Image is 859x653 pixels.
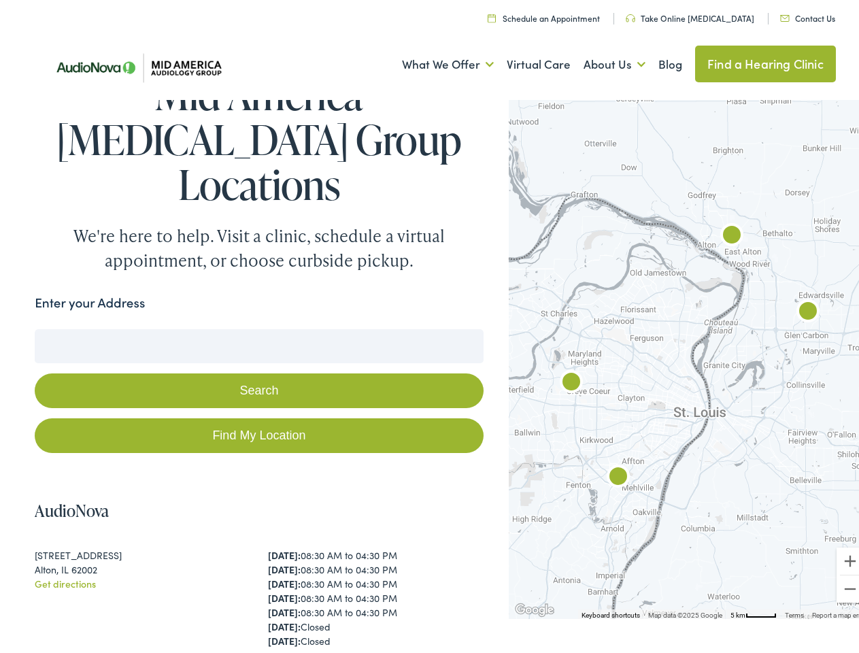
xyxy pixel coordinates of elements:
[488,8,600,20] a: Schedule an Appointment
[35,544,250,558] div: [STREET_ADDRESS]
[35,414,483,449] a: Find My Location
[512,597,557,615] a: Open this area in Google Maps (opens a new window)
[268,544,484,644] div: 08:30 AM to 04:30 PM 08:30 AM to 04:30 PM 08:30 AM to 04:30 PM 08:30 AM to 04:30 PM 08:30 AM to 0...
[726,605,781,615] button: Map Scale: 5 km per 42 pixels
[695,41,836,78] a: Find a Hearing Clinic
[268,616,301,629] strong: [DATE]:
[648,607,722,615] span: Map data ©2025 Google
[602,458,635,490] div: AudioNova
[785,607,804,615] a: Terms (opens in new tab)
[41,220,477,269] div: We're here to help. Visit a clinic, schedule a virtual appointment, or choose curbside pickup.
[35,68,483,203] h1: Mid America [MEDICAL_DATA] Group Locations
[626,10,635,18] img: utility icon
[555,363,588,396] div: AudioNova
[268,558,301,572] strong: [DATE]:
[792,292,824,325] div: AudioNova
[488,10,496,18] img: utility icon
[35,573,96,586] a: Get directions
[402,35,494,86] a: What We Offer
[715,216,748,249] div: AudioNova
[268,573,301,586] strong: [DATE]:
[268,544,301,558] strong: [DATE]:
[268,630,301,643] strong: [DATE]:
[507,35,571,86] a: Virtual Care
[35,369,483,404] button: Search
[35,558,250,573] div: Alton, IL 62002
[582,607,640,616] button: Keyboard shortcuts
[626,8,754,20] a: Take Online [MEDICAL_DATA]
[780,11,790,18] img: utility icon
[584,35,645,86] a: About Us
[780,8,835,20] a: Contact Us
[268,601,301,615] strong: [DATE]:
[35,289,145,309] label: Enter your Address
[268,587,301,601] strong: [DATE]:
[35,495,109,518] a: AudioNova
[658,35,682,86] a: Blog
[35,325,483,359] input: Enter your address or zip code
[730,607,745,615] span: 5 km
[512,597,557,615] img: Google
